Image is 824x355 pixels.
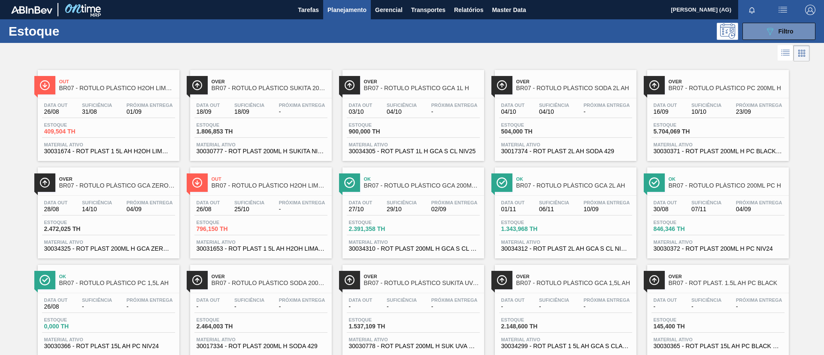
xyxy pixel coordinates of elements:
span: Suficiência [82,103,112,108]
span: Suficiência [387,103,417,108]
span: Próxima Entrega [127,200,173,205]
span: Data out [197,200,220,205]
span: BR07 - RÓTULO PLÁSTICO H2OH LIMÃO 1,5L AH [212,182,327,189]
a: ÍconeOutBR07 - RÓTULO PLÁSTICO H2OH LIMONETO 1,5L AHData out26/08Suficiência31/08Próxima Entrega0... [31,64,184,161]
span: 04/10 [539,109,569,115]
span: 900,000 TH [349,128,409,135]
span: Out [212,176,327,182]
span: 30034325 - ROT PLAST 200ML H GCA ZERO S CL NIV25 [44,246,173,252]
span: Estoque [197,317,257,322]
img: Ícone [649,275,660,285]
span: 30034310 - ROT PLAST 200ML H GCA S CL NIV25 [349,246,478,252]
span: Over [59,176,175,182]
span: Material ativo [349,240,478,245]
img: Ícone [39,275,50,285]
span: Estoque [654,317,714,322]
a: ÍconeOverBR07 - RÓTULO PLÁSTICO SODA 2L AHData out04/10Suficiência04/10Próxima Entrega-Estoque504... [488,64,641,161]
span: 26/08 [44,303,68,310]
span: - [197,303,220,310]
span: Material ativo [501,240,630,245]
a: ÍconeOverBR07 - RÓTULO PLÁSTICO GCA ZERO 200ML HData out28/08Suficiência14/10Próxima Entrega04/09... [31,161,184,258]
a: ÍconeOkBR07 - RÓTULO PLÁSTICO 200ML PC HData out30/08Suficiência07/11Próxima Entrega04/09Estoque8... [641,161,793,258]
span: Data out [501,297,525,303]
span: 28/08 [44,206,68,212]
span: - [279,206,325,212]
img: Ícone [192,177,203,188]
span: 2.148,600 TH [501,323,561,330]
span: 30017374 - ROT PLAST 2L AH SODA 429 [501,148,630,155]
span: Próxima Entrega [431,200,478,205]
span: Data out [501,103,525,108]
span: Out [59,79,175,84]
img: Ícone [497,177,507,188]
span: Material ativo [44,240,173,245]
a: ÍconeOverBR07 - RÓTULO PLÁSTICO PC 200ML HData out16/09Suficiência10/10Próxima Entrega23/09Estoqu... [641,64,793,161]
span: Gerencial [375,5,403,15]
span: 16/09 [654,109,677,115]
span: Material ativo [44,142,173,147]
span: Próxima Entrega [584,297,630,303]
span: 2.391,358 TH [349,226,409,232]
span: Suficiência [234,200,264,205]
img: Logout [805,5,815,15]
span: Suficiência [691,103,721,108]
span: 30030777 - ROT PLAST 200ML H SUKITA NIV24 [197,148,325,155]
span: 04/09 [127,206,173,212]
span: Over [516,274,632,279]
span: - [82,303,112,310]
span: 26/08 [44,109,68,115]
span: 5.704,069 TH [654,128,714,135]
span: 0,000 TH [44,323,104,330]
span: Ok [364,176,480,182]
span: 10/10 [691,109,721,115]
span: Próxima Entrega [279,103,325,108]
span: Material ativo [501,337,630,342]
span: Estoque [654,220,714,225]
span: 30034299 - ROT PLAST 1 5L AH GCA S CLAIM NIV25 [501,343,630,349]
span: Filtro [779,28,794,35]
span: - [584,303,630,310]
span: Estoque [197,122,257,127]
span: Over [364,79,480,84]
span: Over [516,79,632,84]
span: Ok [59,274,175,279]
span: Próxima Entrega [127,297,173,303]
img: Ícone [344,80,355,91]
span: Suficiência [234,297,264,303]
span: Estoque [349,220,409,225]
span: 01/09 [127,109,173,115]
span: - [234,303,264,310]
span: 04/10 [387,109,417,115]
span: BR07 - RÓTULO PLÁSTICO GCA ZERO 200ML H [59,182,175,189]
span: Data out [654,200,677,205]
span: - [691,303,721,310]
span: Estoque [44,220,104,225]
span: 18/09 [234,109,264,115]
span: Ok [669,176,785,182]
span: 846,346 TH [654,226,714,232]
span: - [654,303,677,310]
button: Filtro [742,23,815,40]
span: Planejamento [327,5,367,15]
span: 30034312 - ROT PLAST 2L AH GCA S CL NIV25 [501,246,630,252]
span: Próxima Entrega [279,297,325,303]
span: - [584,109,630,115]
span: BR07 - RÓTULO PLÁSTICO GCA 1,5L AH [516,280,632,286]
button: Notificações [738,4,766,16]
span: Material ativo [197,337,325,342]
span: 1.806,853 TH [197,128,257,135]
span: Próxima Entrega [127,103,173,108]
span: Estoque [349,122,409,127]
span: 2.464,003 TH [197,323,257,330]
span: Data out [44,297,68,303]
span: Suficiência [82,297,112,303]
span: Próxima Entrega [279,200,325,205]
div: Visão em Lista [778,45,794,61]
div: Visão em Cards [794,45,810,61]
span: Data out [349,103,373,108]
span: 30031674 - ROT PLAST 1 5L AH H2OH LIMON IN211 [44,148,173,155]
img: Ícone [497,275,507,285]
span: 30031653 - ROT PLAST 1 5L AH H2OH LIMAO IN211 [197,246,325,252]
span: Data out [349,200,373,205]
span: 31/08 [82,109,112,115]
